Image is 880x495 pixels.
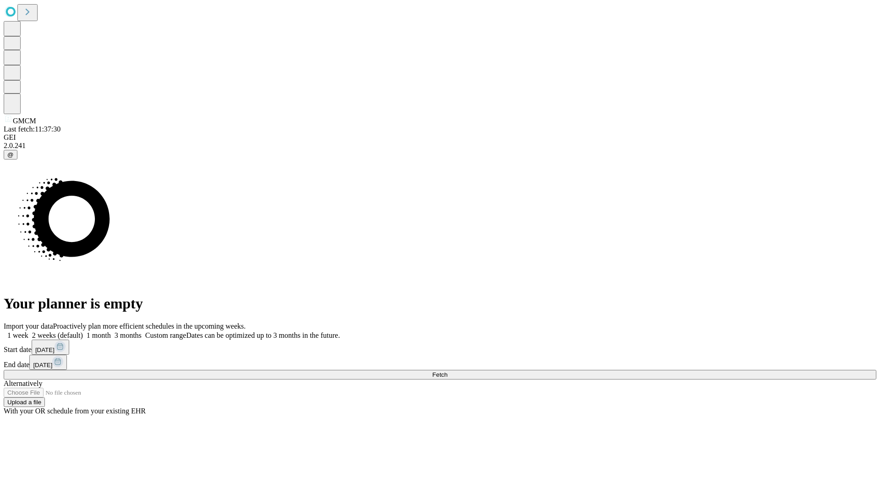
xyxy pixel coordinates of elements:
[7,151,14,158] span: @
[4,379,42,387] span: Alternatively
[186,331,340,339] span: Dates can be optimized up to 3 months in the future.
[29,355,67,370] button: [DATE]
[4,295,876,312] h1: Your planner is empty
[4,125,60,133] span: Last fetch: 11:37:30
[4,340,876,355] div: Start date
[432,371,447,378] span: Fetch
[4,150,17,159] button: @
[32,331,83,339] span: 2 weeks (default)
[115,331,142,339] span: 3 months
[32,340,69,355] button: [DATE]
[4,322,53,330] span: Import your data
[145,331,186,339] span: Custom range
[35,346,55,353] span: [DATE]
[87,331,111,339] span: 1 month
[4,355,876,370] div: End date
[4,397,45,407] button: Upload a file
[33,362,52,368] span: [DATE]
[4,370,876,379] button: Fetch
[13,117,36,125] span: GMCM
[4,133,876,142] div: GEI
[4,407,146,415] span: With your OR schedule from your existing EHR
[7,331,28,339] span: 1 week
[4,142,876,150] div: 2.0.241
[53,322,246,330] span: Proactively plan more efficient schedules in the upcoming weeks.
